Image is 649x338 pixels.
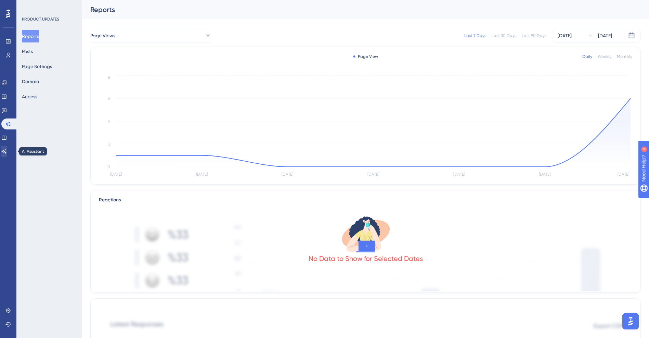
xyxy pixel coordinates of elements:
div: No Data to Show for Selected Dates [309,254,423,263]
iframe: UserGuiding AI Assistant Launcher [620,311,641,331]
button: Page Settings [22,60,52,73]
tspan: 6 [108,96,110,101]
span: Page Views [90,32,115,40]
tspan: [DATE] [282,172,293,177]
tspan: [DATE] [367,172,379,177]
tspan: [DATE] [196,172,208,177]
div: Reports [90,5,624,14]
div: PRODUCT UPDATES [22,16,59,22]
tspan: 0 [107,164,110,169]
tspan: 4 [108,119,110,124]
div: Daily [582,54,592,59]
button: Reports [22,30,39,42]
div: [DATE] [598,32,612,40]
button: Domain [22,75,39,88]
div: Reactions [99,196,632,204]
div: Monthly [617,54,632,59]
div: Last 30 Days [492,33,516,38]
tspan: [DATE] [110,172,122,177]
button: Posts [22,45,33,58]
tspan: 8 [108,75,110,80]
div: Weekly [598,54,611,59]
div: Page View [353,54,378,59]
div: 4 [48,3,50,9]
tspan: [DATE] [453,172,465,177]
div: Last 7 Days [464,33,486,38]
span: Need Help? [16,2,43,10]
button: Access [22,90,37,103]
tspan: 2 [108,142,110,147]
tspan: [DATE] [539,172,550,177]
div: [DATE] [558,32,572,40]
div: Last 90 Days [522,33,546,38]
tspan: [DATE] [618,172,629,177]
button: Page Views [90,29,211,42]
